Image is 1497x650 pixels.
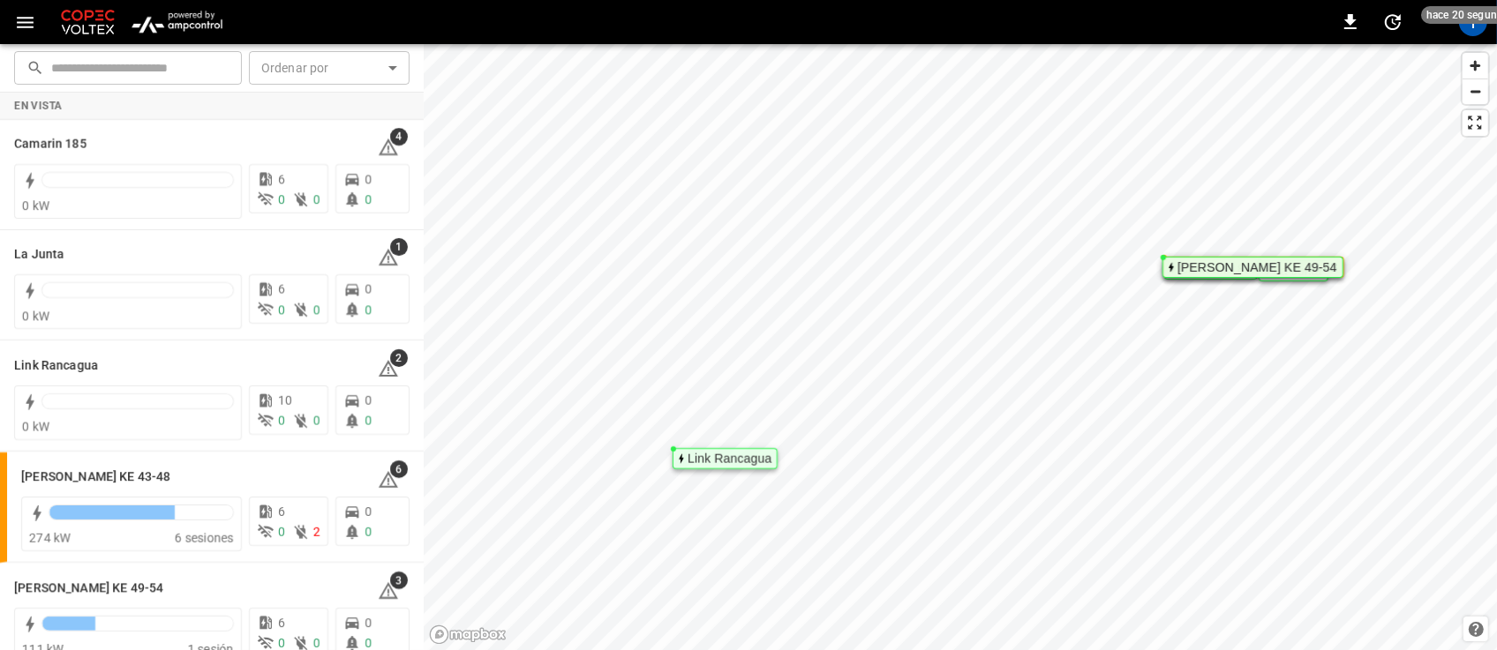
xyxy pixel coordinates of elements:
[278,525,285,539] span: 0
[22,420,49,434] span: 0 kW
[22,309,49,323] span: 0 kW
[14,356,98,376] h6: Link Rancagua
[365,172,372,186] span: 0
[390,349,408,367] span: 2
[14,100,62,112] strong: En vista
[313,525,320,539] span: 2
[1379,8,1407,36] button: set refresh interval
[313,303,320,317] span: 0
[1463,53,1488,78] button: Zoom in
[365,414,372,428] span: 0
[175,531,234,545] span: 6 sesiones
[278,636,285,650] span: 0
[14,245,64,265] h6: La Junta
[278,616,285,630] span: 6
[365,636,372,650] span: 0
[390,460,408,478] span: 6
[278,172,285,186] span: 6
[365,282,372,296] span: 0
[278,504,285,519] span: 6
[688,453,771,464] div: Link Rancagua
[429,624,507,645] a: Mapbox homepage
[673,448,778,469] div: Map marker
[365,504,372,519] span: 0
[278,414,285,428] span: 0
[390,572,408,589] span: 3
[1177,262,1337,273] div: [PERSON_NAME] KE 49-54
[29,531,71,545] span: 274 kW
[278,192,285,206] span: 0
[313,414,320,428] span: 0
[14,579,163,598] h6: Loza Colon KE 49-54
[313,192,320,206] span: 0
[57,5,118,39] img: Customer Logo
[125,5,229,39] img: ampcontrol.io logo
[278,303,285,317] span: 0
[390,128,408,146] span: 4
[365,303,372,317] span: 0
[22,198,49,213] span: 0 kW
[365,192,372,206] span: 0
[278,282,285,296] span: 6
[365,616,372,630] span: 0
[365,525,372,539] span: 0
[1162,257,1343,278] div: Map marker
[390,238,408,256] span: 1
[365,393,372,407] span: 0
[21,467,170,487] h6: Loza Colon KE 43-48
[14,135,87,154] h6: Camarin 185
[313,636,320,650] span: 0
[1463,78,1488,104] button: Zoom out
[278,393,292,407] span: 10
